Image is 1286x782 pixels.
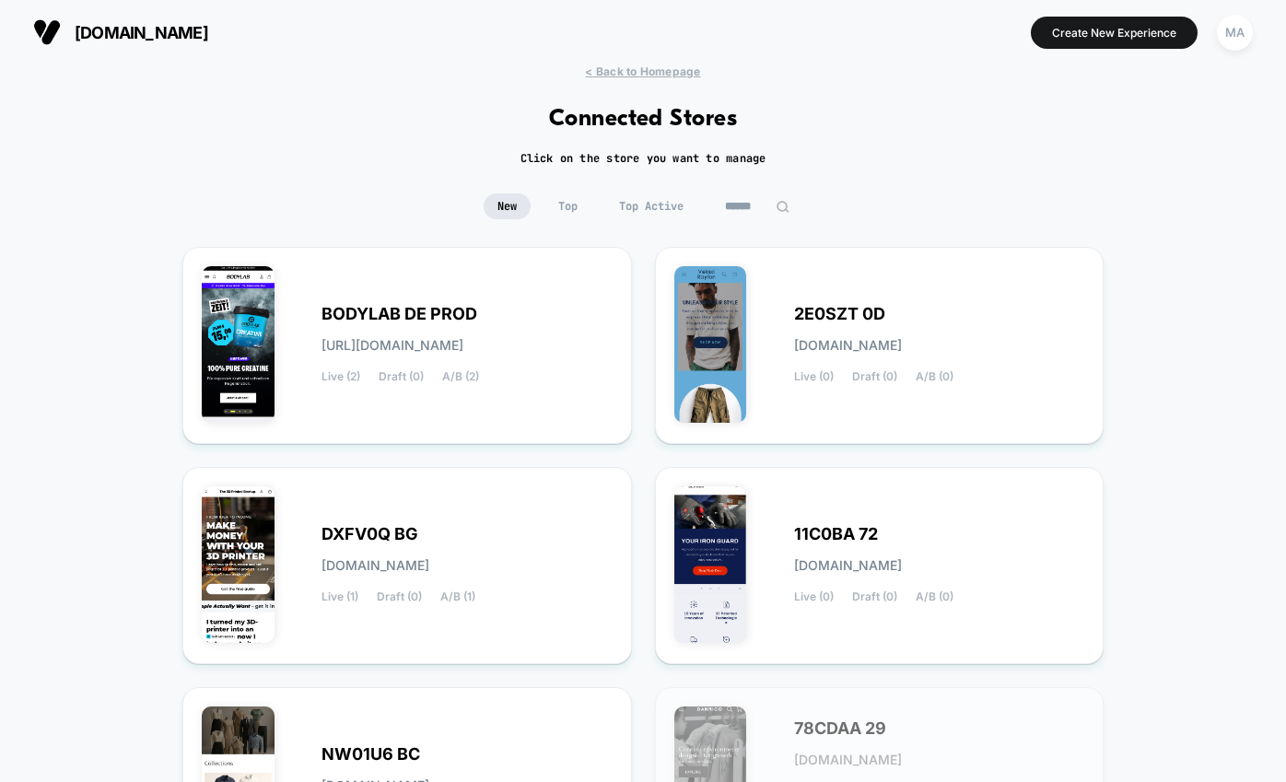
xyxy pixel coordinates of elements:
[852,590,897,603] span: Draft (0)
[674,266,747,423] img: 2E0SZT_0D
[1217,15,1253,51] div: MA
[794,370,834,383] span: Live (0)
[33,18,61,46] img: Visually logo
[549,106,738,133] h1: Connected Stores
[520,151,766,166] h2: Click on the store you want to manage
[321,308,477,321] span: BODYLAB DE PROD
[440,590,475,603] span: A/B (1)
[794,528,878,541] span: 11C0BA 72
[202,486,275,643] img: DXFV0Q_BG
[794,339,902,352] span: [DOMAIN_NAME]
[794,590,834,603] span: Live (0)
[379,370,424,383] span: Draft (0)
[202,266,275,423] img: BODYLAB_DE_PROD
[377,590,422,603] span: Draft (0)
[794,308,885,321] span: 2E0SZT 0D
[794,559,902,572] span: [DOMAIN_NAME]
[321,339,463,352] span: [URL][DOMAIN_NAME]
[794,722,886,735] span: 78CDAA 29
[544,193,591,219] span: Top
[916,370,953,383] span: A/B (0)
[674,486,747,643] img: 11C0BA_72
[321,590,358,603] span: Live (1)
[1211,14,1258,52] button: MA
[321,748,420,761] span: NW01U6 BC
[585,64,700,78] span: < Back to Homepage
[776,200,789,214] img: edit
[794,753,902,766] span: [DOMAIN_NAME]
[75,23,208,42] span: [DOMAIN_NAME]
[321,370,360,383] span: Live (2)
[321,559,429,572] span: [DOMAIN_NAME]
[916,590,953,603] span: A/B (0)
[852,370,897,383] span: Draft (0)
[28,18,214,47] button: [DOMAIN_NAME]
[605,193,697,219] span: Top Active
[484,193,531,219] span: New
[321,528,418,541] span: DXFV0Q BG
[1031,17,1198,49] button: Create New Experience
[442,370,479,383] span: A/B (2)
